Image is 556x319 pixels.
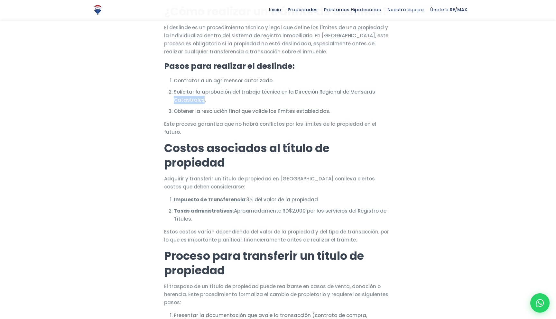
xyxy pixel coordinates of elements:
p: Adquirir y transferir un título de propiedad en [GEOGRAPHIC_DATA] conlleva ciertos costos que deb... [164,175,392,191]
p: El traspaso de un título de propiedad puede realizarse en casos de venta, donación o herencia. Es... [164,282,392,306]
li: Contratar a un agrimensor autorizado. [174,77,392,85]
span: Propiedades [284,5,321,14]
span: Únete a RE/MAX [427,5,470,14]
strong: Tasas administrativas: [174,207,234,214]
img: Logo de REMAX [92,4,103,15]
li: Aproximadamente RD$2,000 por los servicios del Registro de Títulos. [174,207,392,223]
span: Préstamos Hipotecarios [321,5,384,14]
p: Este proceso garantiza que no habrá conflictos por los límites de la propiedad en el futuro. [164,120,392,136]
strong: Costos asociados al título de propiedad [164,140,329,170]
span: Nuestro equipo [384,5,427,14]
strong: Pasos para realizar el deslinde: [164,60,295,72]
strong: Proceso para transferir un título de propiedad [164,248,364,278]
strong: Impuesto de Transferencia: [174,196,246,203]
p: Estos costos varían dependiendo del valor de la propiedad y del tipo de transacción, por lo que e... [164,228,392,244]
span: Inicio [266,5,284,14]
li: Obtener la resolución final que valide los límites establecidos. [174,107,392,115]
li: Solicitar la aprobación del trabajo técnico en la Dirección Regional de Mensuras Catastrales. [174,88,392,104]
p: El deslinde es un procedimiento técnico y legal que define los límites de una propiedad y la indi... [164,23,392,56]
li: 3% del valor de la propiedad. [174,196,392,204]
